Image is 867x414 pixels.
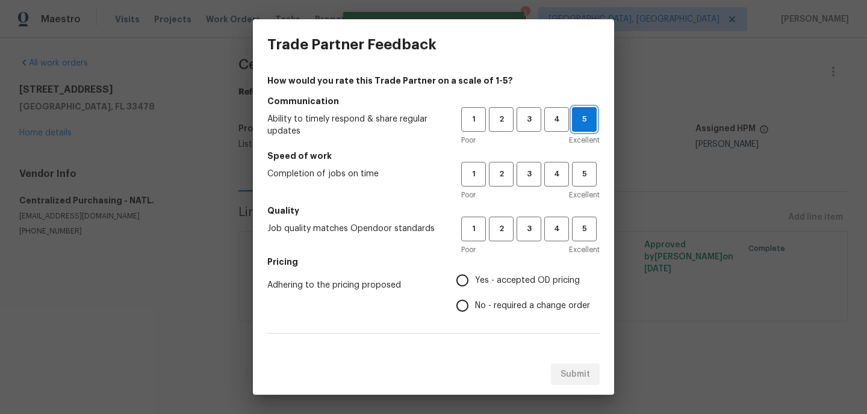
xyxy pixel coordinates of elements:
span: Excellent [569,189,600,201]
span: Excellent [569,134,600,146]
span: Poor [461,134,476,146]
button: 5 [572,217,597,241]
span: 5 [573,113,596,126]
span: 1 [462,167,485,181]
div: Pricing [456,268,600,318]
span: 1 [462,113,485,126]
h5: Quality [267,205,600,217]
button: 3 [517,162,541,187]
button: 5 [572,107,597,132]
span: Poor [461,189,476,201]
h5: Communication [267,95,600,107]
button: 5 [572,162,597,187]
button: 2 [489,217,514,241]
span: 4 [545,113,568,126]
button: 1 [461,107,486,132]
span: 3 [518,167,540,181]
button: 4 [544,162,569,187]
button: 2 [489,107,514,132]
span: 4 [545,167,568,181]
button: 3 [517,217,541,241]
span: 5 [573,167,595,181]
button: 2 [489,162,514,187]
button: 4 [544,217,569,241]
span: Adhering to the pricing proposed [267,279,437,291]
span: 2 [490,167,512,181]
span: 1 [462,222,485,236]
span: Ability to timely respond & share regular updates [267,113,442,137]
span: Excellent [569,244,600,256]
span: Job quality matches Opendoor standards [267,223,442,235]
h4: How would you rate this Trade Partner on a scale of 1-5? [267,75,600,87]
span: 2 [490,222,512,236]
span: 3 [518,113,540,126]
span: 3 [518,222,540,236]
span: 5 [573,222,595,236]
h5: Speed of work [267,150,600,162]
span: Yes - accepted OD pricing [475,274,580,287]
button: 3 [517,107,541,132]
button: 1 [461,217,486,241]
span: 2 [490,113,512,126]
h3: Trade Partner Feedback [267,36,437,53]
span: Completion of jobs on time [267,168,442,180]
span: No - required a change order [475,300,590,312]
h5: Pricing [267,256,600,268]
button: 4 [544,107,569,132]
span: Poor [461,244,476,256]
button: 1 [461,162,486,187]
span: 4 [545,222,568,236]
